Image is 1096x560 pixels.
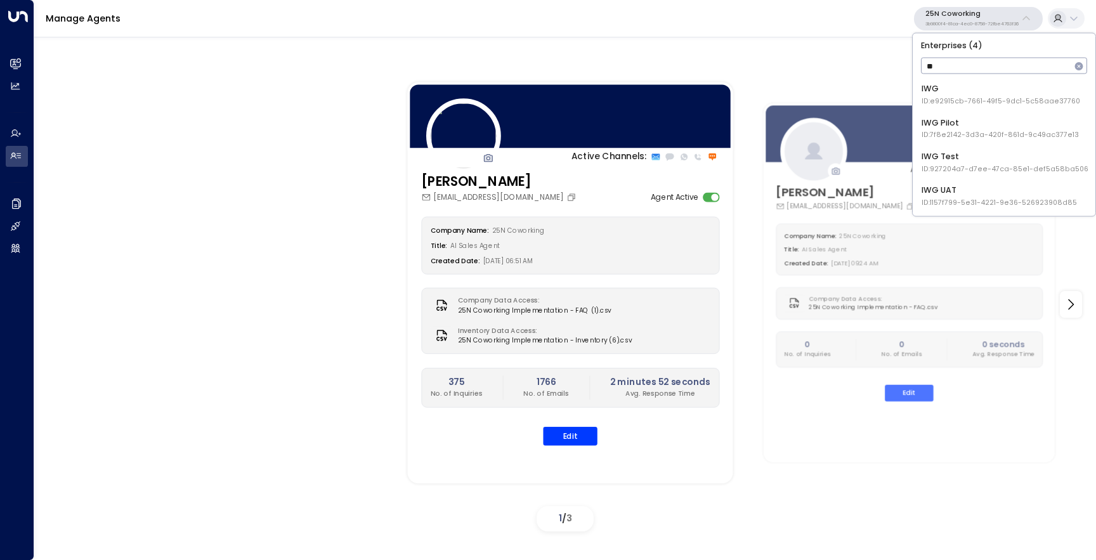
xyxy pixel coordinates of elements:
span: 1 [559,512,562,524]
h2: 0 seconds [972,339,1034,351]
p: Avg. Response Time [972,351,1034,360]
div: IWG Test [922,150,1088,174]
div: IWG UAT [922,184,1077,207]
button: Copy [566,193,578,202]
h2: 0 [784,339,830,351]
h3: [PERSON_NAME] [421,173,578,192]
p: Active Channels: [910,165,977,176]
label: Company Data Access: [809,295,933,304]
h2: 0 [881,339,922,351]
span: [DATE] 06:51 AM [483,257,533,266]
span: 3 [566,512,572,524]
span: ID: 7f8e2142-3d3a-420f-861d-9c49ac377e13 [922,130,1079,140]
span: 25N Coworking Implementation - FAQ (1).csv [458,306,611,316]
label: Company Data Access: [458,296,606,306]
p: Enterprises ( 4 ) [917,37,1091,53]
button: 25N Coworking3b9800f4-81ca-4ec0-8758-72fbe4763f36 [914,7,1043,30]
span: 25N Coworking Implementation - Inventory (6).csv [458,336,632,346]
label: Company Name: [784,232,836,240]
div: / [537,506,594,531]
button: Edit [543,427,597,446]
p: Avg. Response Time [610,389,710,398]
p: No. of Emails [881,351,922,360]
h2: 2 minutes 52 seconds [610,376,710,389]
span: 25N Coworking [492,226,545,235]
label: Created Date: [784,259,828,268]
img: 84_headshot.jpg [426,99,501,174]
p: 25N Coworking [925,10,1019,18]
p: No. of Emails [523,389,568,398]
label: Company Name: [431,226,489,235]
label: Created Date: [431,257,480,266]
h3: [PERSON_NAME] [776,184,917,202]
a: Manage Agents [46,12,121,25]
h2: 375 [431,376,483,389]
p: Active Channels: [571,151,646,164]
span: ID: e92915cb-7661-49f5-9dc1-5c58aae37760 [922,96,1080,107]
div: [EMAIL_ADDRESS][DOMAIN_NAME] [776,202,917,212]
span: AI Sales Agent [802,246,846,254]
div: [EMAIL_ADDRESS][DOMAIN_NAME] [421,192,578,204]
label: Agent Active [651,192,699,204]
p: 3b9800f4-81ca-4ec0-8758-72fbe4763f36 [925,22,1019,27]
span: ID: 927204a7-d7ee-47ca-85e1-def5a58ba506 [922,164,1088,174]
span: [DATE] 09:24 AM [831,259,878,268]
p: No. of Inquiries [431,389,483,398]
button: Edit [885,385,934,402]
div: IWG Pilot [922,117,1079,140]
span: ID: 1157f799-5e31-4221-9e36-526923908d85 [922,197,1077,207]
label: Title: [431,242,448,251]
label: Title: [784,246,799,254]
label: Inventory Data Access: [458,327,627,336]
span: 25N Coworking [839,232,886,240]
span: AI Sales Agent [450,242,500,251]
span: 25N Coworking Implementation - FAQ.csv [809,304,937,313]
button: Copy [906,202,917,211]
div: IWG [922,83,1080,107]
p: No. of Inquiries [784,351,830,360]
h2: 1766 [523,376,568,389]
